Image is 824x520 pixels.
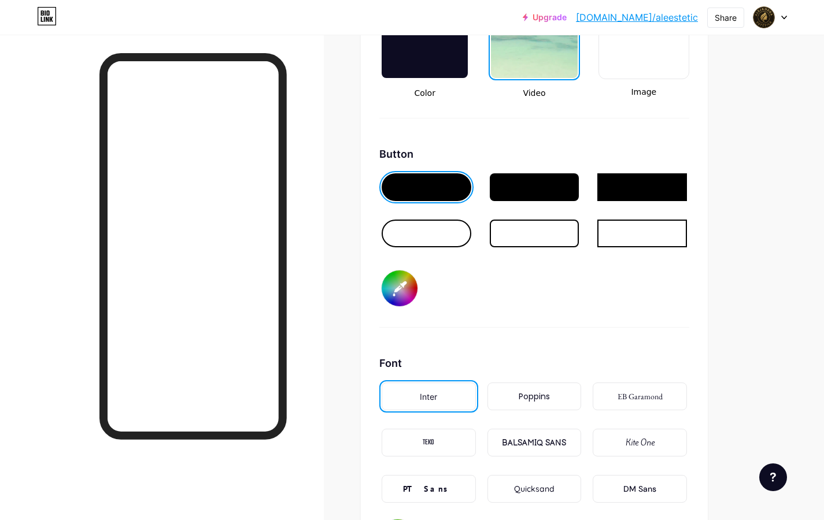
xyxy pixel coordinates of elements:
span: Image [598,86,689,98]
span: Video [489,87,579,99]
div: Inter [420,391,437,403]
div: TEKO [423,437,434,449]
div: EB Garamond [618,391,663,403]
span: Color [379,87,470,99]
a: Upgrade [523,13,567,22]
img: aleestetic [753,6,775,28]
div: Font [379,355,689,371]
div: BALSAMIQ SANS [502,437,566,449]
div: DM Sans [623,483,656,495]
a: [DOMAIN_NAME]/aleestetic [576,10,698,24]
div: Quicksand [514,483,555,495]
div: PT Sans [403,483,454,495]
div: Share [715,12,737,24]
div: Button [379,146,689,162]
div: Kite One [626,437,655,449]
div: Poppins [519,391,550,403]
